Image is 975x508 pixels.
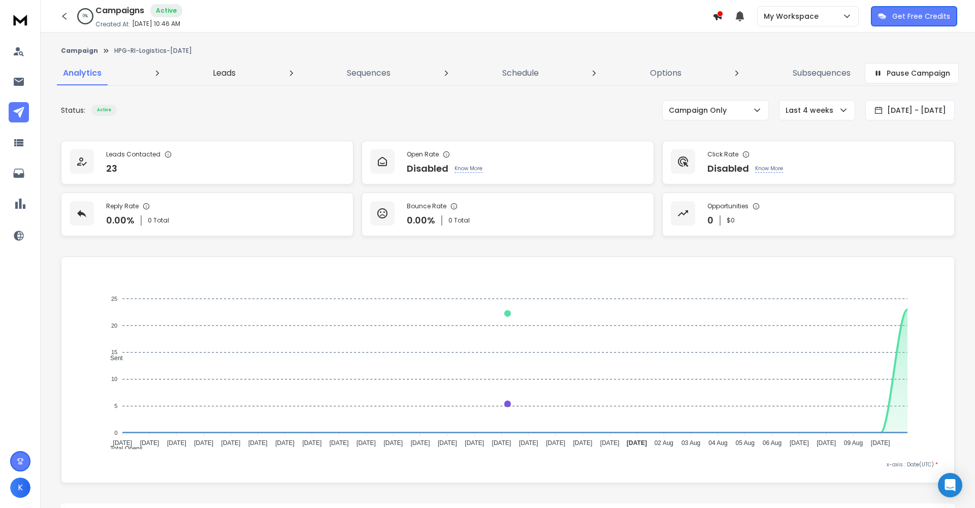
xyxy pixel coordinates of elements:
[78,461,938,468] p: x-axis : Date(UTC)
[61,193,353,236] a: Reply Rate0.00%0 Total
[707,213,713,228] p: 0
[276,439,295,447] tspan: [DATE]
[61,47,98,55] button: Campaign
[221,439,241,447] tspan: [DATE]
[111,349,117,355] tspan: 15
[115,430,118,436] tspan: 0
[103,355,123,362] span: Sent
[627,439,647,447] tspan: [DATE]
[793,67,851,79] p: Subsequences
[113,439,133,447] tspan: [DATE]
[871,6,957,26] button: Get Free Credits
[150,4,182,17] div: Active
[207,61,242,85] a: Leads
[106,150,160,158] p: Leads Contacted
[57,61,108,85] a: Analytics
[95,20,130,28] p: Created At:
[115,403,118,409] tspan: 5
[496,61,545,85] a: Schedule
[111,296,117,302] tspan: 25
[817,439,836,447] tspan: [DATE]
[407,202,446,210] p: Bounce Rate
[167,439,186,447] tspan: [DATE]
[10,478,30,498] button: K
[407,150,439,158] p: Open Rate
[114,47,192,55] p: HPG-RI-Logistics-[DATE]
[103,445,143,452] span: Total Opens
[140,439,159,447] tspan: [DATE]
[681,439,700,447] tspan: 03 Aug
[357,439,376,447] tspan: [DATE]
[871,439,890,447] tspan: [DATE]
[492,439,511,447] tspan: [DATE]
[600,439,620,447] tspan: [DATE]
[736,439,755,447] tspan: 05 Aug
[407,162,448,176] p: Disabled
[106,202,139,210] p: Reply Rate
[362,193,654,236] a: Bounce Rate0.00%0 Total
[844,439,863,447] tspan: 09 Aug
[763,439,782,447] tspan: 06 Aug
[330,439,349,447] tspan: [DATE]
[502,67,539,79] p: Schedule
[438,439,457,447] tspan: [DATE]
[61,141,353,184] a: Leads Contacted23
[132,20,180,28] p: [DATE] 10:46 AM
[865,63,959,83] button: Pause Campaign
[865,100,955,120] button: [DATE] - [DATE]
[347,67,391,79] p: Sequences
[63,67,102,79] p: Analytics
[644,61,688,85] a: Options
[465,439,484,447] tspan: [DATE]
[655,439,673,447] tspan: 02 Aug
[411,439,430,447] tspan: [DATE]
[148,216,169,225] p: 0 Total
[892,11,950,21] p: Get Free Credits
[248,439,268,447] tspan: [DATE]
[83,13,88,19] p: 0 %
[341,61,397,85] a: Sequences
[61,105,85,115] p: Status:
[650,67,681,79] p: Options
[669,105,731,115] p: Campaign Only
[519,439,538,447] tspan: [DATE]
[362,141,654,184] a: Open RateDisabledKnow More
[10,10,30,29] img: logo
[106,162,117,176] p: 23
[384,439,403,447] tspan: [DATE]
[790,439,809,447] tspan: [DATE]
[454,165,482,173] p: Know More
[91,105,117,116] div: Active
[448,216,470,225] p: 0 Total
[194,439,214,447] tspan: [DATE]
[95,5,144,17] h1: Campaigns
[303,439,322,447] tspan: [DATE]
[787,61,857,85] a: Subsequences
[106,213,135,228] p: 0.00 %
[407,213,435,228] p: 0.00 %
[755,165,783,173] p: Know More
[111,376,117,382] tspan: 10
[573,439,593,447] tspan: [DATE]
[938,473,962,497] div: Open Intercom Messenger
[707,150,738,158] p: Click Rate
[707,162,749,176] p: Disabled
[213,67,236,79] p: Leads
[662,193,955,236] a: Opportunities0$0
[727,216,735,225] p: $ 0
[546,439,566,447] tspan: [DATE]
[662,141,955,184] a: Click RateDisabledKnow More
[111,323,117,329] tspan: 20
[764,11,823,21] p: My Workspace
[709,439,728,447] tspan: 04 Aug
[786,105,837,115] p: Last 4 weeks
[707,202,749,210] p: Opportunities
